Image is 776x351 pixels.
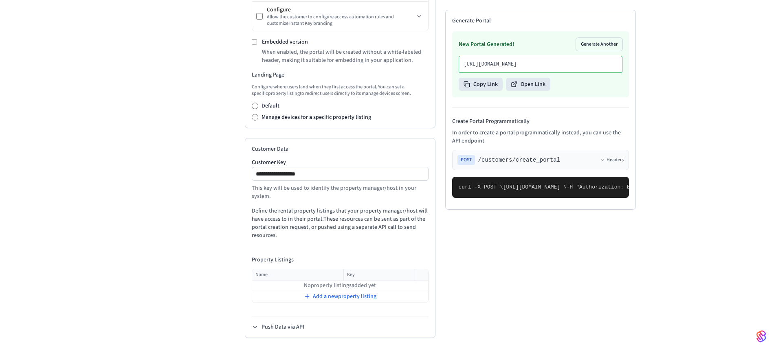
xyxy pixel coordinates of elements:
[252,184,429,200] p: This key will be used to identify the property manager/host in your system.
[267,6,414,14] div: Configure
[252,281,428,290] td: No property listings added yet
[600,157,624,163] button: Headers
[252,84,429,97] p: Configure where users land when they first access the portal. You can set a specific property lis...
[576,38,622,51] button: Generate Another
[506,78,550,91] button: Open Link
[252,256,429,264] h4: Property Listings
[267,14,414,27] div: Allow the customer to configure access automation rules and customize Instant Key branding
[262,38,308,46] label: Embedded version
[262,102,279,110] label: Default
[459,40,514,48] h3: New Portal Generated!
[459,184,503,190] span: curl -X POST \
[252,71,429,79] h3: Landing Page
[262,48,429,64] p: When enabled, the portal will be created without a white-labeled header, making it suitable for e...
[452,117,629,125] h4: Create Portal Programmatically
[252,207,429,239] p: Define the rental property listings that your property manager/host will have access to in their ...
[464,61,617,68] p: [URL][DOMAIN_NAME]
[252,269,344,281] th: Name
[452,129,629,145] p: In order to create a portal programmatically instead, you can use the API endpoint
[452,17,629,25] h2: Generate Portal
[459,78,503,91] button: Copy Link
[756,330,766,343] img: SeamLogoGradient.69752ec5.svg
[252,160,429,165] label: Customer Key
[567,184,719,190] span: -H "Authorization: Bearer seam_api_key_123456" \
[344,269,415,281] th: Key
[478,156,561,164] span: /customers/create_portal
[313,292,376,301] span: Add a new property listing
[252,323,304,331] button: Push Data via API
[252,145,429,153] h2: Customer Data
[262,113,371,121] label: Manage devices for a specific property listing
[457,155,475,165] span: POST
[503,184,567,190] span: [URL][DOMAIN_NAME] \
